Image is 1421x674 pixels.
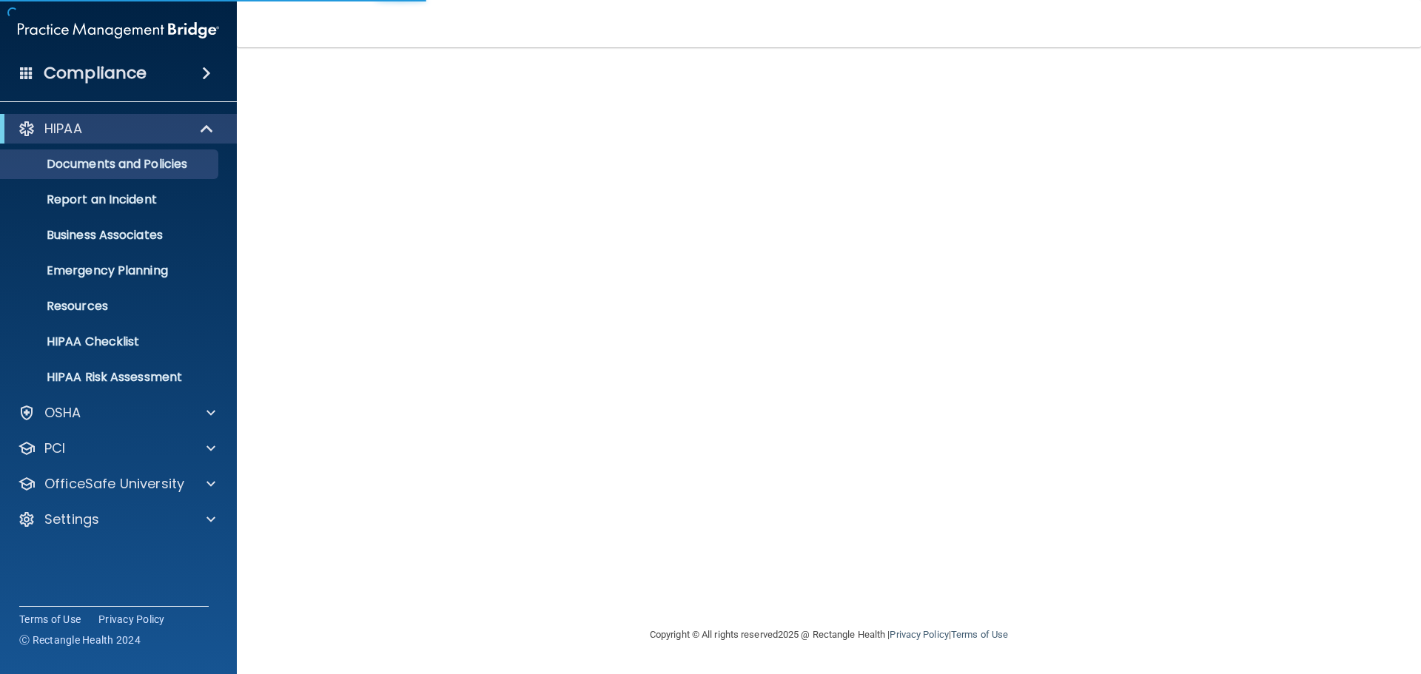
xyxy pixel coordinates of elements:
[10,263,212,278] p: Emergency Planning
[10,299,212,314] p: Resources
[44,63,147,84] h4: Compliance
[18,439,215,457] a: PCI
[98,612,165,627] a: Privacy Policy
[10,157,212,172] p: Documents and Policies
[18,510,215,528] a: Settings
[10,370,212,385] p: HIPAA Risk Assessment
[10,192,212,207] p: Report an Incident
[890,629,948,640] a: Privacy Policy
[18,120,215,138] a: HIPAA
[44,439,65,457] p: PCI
[44,120,82,138] p: HIPAA
[18,475,215,493] a: OfficeSafe University
[10,334,212,349] p: HIPAA Checklist
[19,633,141,647] span: Ⓒ Rectangle Health 2024
[951,629,1008,640] a: Terms of Use
[19,612,81,627] a: Terms of Use
[44,510,99,528] p: Settings
[44,404,81,422] p: OSHA
[10,228,212,243] p: Business Associates
[18,404,215,422] a: OSHA
[559,611,1099,658] div: Copyright © All rights reserved 2025 @ Rectangle Health | |
[18,16,219,45] img: PMB logo
[44,475,184,493] p: OfficeSafe University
